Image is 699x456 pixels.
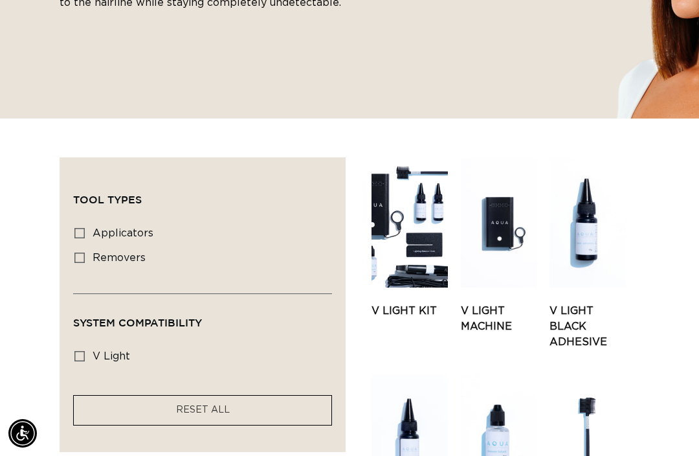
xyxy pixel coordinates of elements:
span: RESET ALL [176,405,230,415]
summary: System Compatibility (0 selected) [73,294,332,341]
div: Accessibility Menu [8,419,37,448]
a: RESET ALL [176,402,230,418]
span: Tool Types [73,194,142,205]
a: V Light Kit [372,303,448,319]
span: System Compatibility [73,317,202,328]
a: V Light Machine [461,303,537,334]
a: V Light Black Adhesive [549,303,626,350]
summary: Tool Types (0 selected) [73,171,332,218]
span: applicators [93,228,153,238]
iframe: Chat Widget [634,394,699,456]
span: removers [93,253,146,263]
span: v light [93,351,130,361]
